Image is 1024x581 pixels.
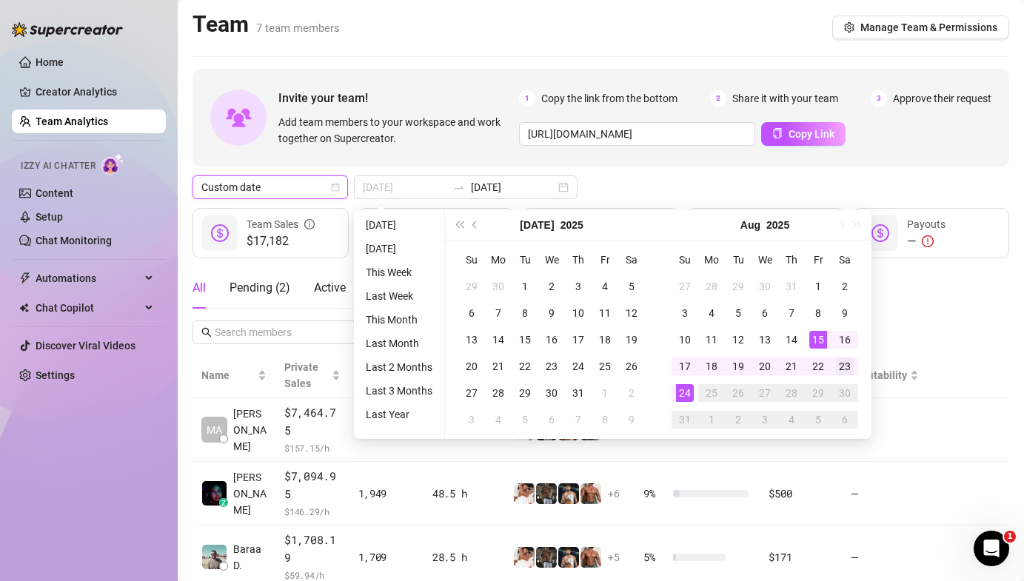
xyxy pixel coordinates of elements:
[703,357,720,375] div: 18
[489,411,507,429] div: 4
[676,384,694,402] div: 24
[207,422,222,438] span: MA
[676,357,694,375] div: 17
[809,411,827,429] div: 5
[284,504,341,519] span: $ 146.29 /h
[805,326,831,353] td: 2025-08-15
[219,498,228,507] div: z
[193,353,275,398] th: Name
[618,380,645,406] td: 2025-08-02
[278,114,513,147] span: Add team members to your workspace and work together on Supercreator.
[565,246,592,273] th: Th
[725,326,752,353] td: 2025-08-12
[974,531,1009,566] iframe: Intercom live chat
[512,406,538,433] td: 2025-08-05
[752,406,778,433] td: 2025-09-03
[756,411,774,429] div: 3
[514,547,535,568] img: Jake
[769,549,832,565] div: $171
[752,326,778,353] td: 2025-08-13
[360,240,438,258] li: [DATE]
[284,404,341,439] span: $7,464.75
[805,273,831,300] td: 2025-08-01
[463,331,481,349] div: 13
[725,246,752,273] th: Tu
[783,357,800,375] div: 21
[565,300,592,326] td: 2025-07-10
[672,273,698,300] td: 2025-07-27
[193,10,340,38] h2: Team
[729,304,747,322] div: 5
[36,56,64,68] a: Home
[618,246,645,273] th: Sa
[618,273,645,300] td: 2025-07-05
[698,326,725,353] td: 2025-08-11
[360,358,438,376] li: Last 2 Months
[618,326,645,353] td: 2025-07-19
[725,406,752,433] td: 2025-09-02
[233,406,267,454] span: [PERSON_NAME]
[36,340,135,352] a: Discover Viral Videos
[698,273,725,300] td: 2025-07-28
[608,486,620,502] span: + 6
[489,357,507,375] div: 21
[569,357,587,375] div: 24
[756,278,774,295] div: 30
[836,384,854,402] div: 30
[778,326,805,353] td: 2025-08-14
[698,300,725,326] td: 2025-08-04
[596,278,614,295] div: 4
[769,486,832,502] div: $500
[729,357,747,375] div: 19
[284,531,341,566] span: $1,708.19
[809,357,827,375] div: 22
[451,210,467,240] button: Last year (Control + left)
[809,384,827,402] div: 29
[809,304,827,322] div: 8
[871,224,889,242] span: dollar-circle
[360,382,438,400] li: Last 3 Months
[543,278,560,295] div: 2
[592,300,618,326] td: 2025-07-11
[538,326,565,353] td: 2025-07-16
[672,380,698,406] td: 2025-08-24
[543,384,560,402] div: 30
[360,311,438,329] li: This Month
[831,326,858,353] td: 2025-08-16
[432,486,495,502] div: 48.5 h
[756,304,774,322] div: 6
[516,384,534,402] div: 29
[596,384,614,402] div: 1
[596,304,614,322] div: 11
[569,411,587,429] div: 7
[514,483,535,504] img: Jake
[703,384,720,402] div: 25
[710,90,726,107] span: 2
[729,278,747,295] div: 29
[512,353,538,380] td: 2025-07-22
[569,278,587,295] div: 3
[805,246,831,273] th: Fr
[698,353,725,380] td: 2025-08-18
[278,89,519,107] span: Invite your team!
[485,406,512,433] td: 2025-08-04
[36,211,63,223] a: Setup
[725,380,752,406] td: 2025-08-26
[783,304,800,322] div: 7
[458,380,485,406] td: 2025-07-27
[36,235,112,246] a: Chat Monitoring
[836,278,854,295] div: 2
[458,406,485,433] td: 2025-08-03
[284,361,318,389] span: Private Sales
[676,304,694,322] div: 3
[489,331,507,349] div: 14
[698,406,725,433] td: 2025-09-01
[193,279,206,297] div: All
[489,278,507,295] div: 30
[201,176,339,198] span: Custom date
[580,547,601,568] img: David
[458,300,485,326] td: 2025-07-06
[256,21,340,35] span: 7 team members
[577,208,666,241] div: Est. Hours Worked
[360,216,438,234] li: [DATE]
